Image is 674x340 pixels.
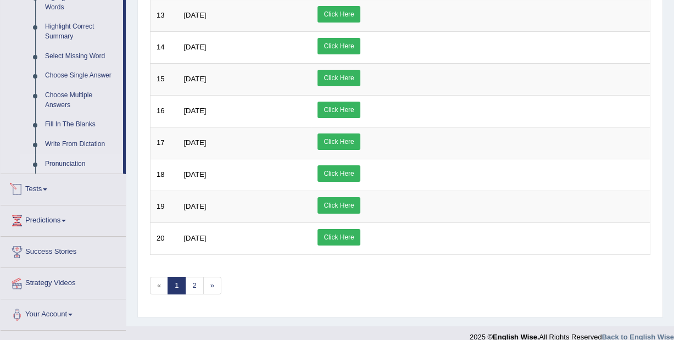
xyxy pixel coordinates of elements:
a: 1 [168,277,186,295]
span: [DATE] [184,170,207,179]
td: 14 [151,31,178,63]
a: Click Here [317,133,360,150]
a: Tests [1,174,126,202]
span: [DATE] [184,138,207,147]
a: » [203,277,221,295]
span: [DATE] [184,234,207,242]
a: Click Here [317,165,360,182]
a: Choose Multiple Answers [40,86,123,115]
a: Fill In The Blanks [40,115,123,135]
a: Click Here [317,70,360,86]
span: [DATE] [184,107,207,115]
a: Click Here [317,6,360,23]
a: Choose Single Answer [40,66,123,86]
a: Your Account [1,299,126,327]
a: Success Stories [1,237,126,264]
td: 17 [151,127,178,159]
a: Write From Dictation [40,135,123,154]
a: Click Here [317,229,360,246]
td: 16 [151,95,178,127]
td: 19 [151,191,178,222]
td: 20 [151,222,178,254]
span: [DATE] [184,11,207,19]
a: Select Missing Word [40,47,123,66]
a: Highlight Correct Summary [40,17,123,46]
a: 2 [185,277,203,295]
span: « [150,277,168,295]
a: Strategy Videos [1,268,126,296]
td: 18 [151,159,178,191]
a: Click Here [317,197,360,214]
a: Pronunciation [40,154,123,174]
span: [DATE] [184,43,207,51]
a: Click Here [317,38,360,54]
td: 15 [151,63,178,95]
a: Click Here [317,102,360,118]
a: Predictions [1,205,126,233]
span: [DATE] [184,75,207,83]
span: [DATE] [184,202,207,210]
